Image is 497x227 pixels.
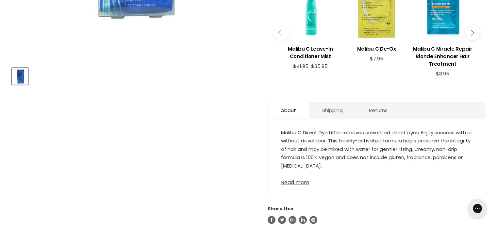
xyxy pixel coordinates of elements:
span: $41.95 [293,63,308,70]
a: About [268,102,309,118]
a: View product:Malibu C Miracle Repair Blonde Enhancer Hair Treatment [413,40,472,71]
button: Malibu C Direct Dye Lifter [12,68,28,85]
aside: Share this: [268,206,486,223]
div: Product thumbnails [11,66,257,85]
span: $35.95 [311,63,328,70]
h3: Malibu C Leave-In Conditioner Mist [281,45,340,60]
div: Malibu C Direct Dye Lifter removes unwanted direct dyes. Enjoy success with or without developer.... [281,128,472,176]
span: $8.95 [436,70,449,77]
span: $7.95 [370,55,383,62]
h3: Malibu C Miracle Repair Blonde Enhancer Hair Treatment [413,45,472,68]
h3: Malibu C De-Ox [347,45,406,53]
a: Read more [281,176,472,186]
span: Share this: [268,205,294,212]
a: View product:Malibu C Leave-In Conditioner Mist [281,40,340,63]
img: Malibu C Direct Dye Lifter [12,69,28,84]
a: Returns [356,102,401,118]
a: View product:Malibu C De-Ox [347,40,406,56]
a: Shipping [309,102,356,118]
iframe: Gorgias live chat messenger [464,196,490,220]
